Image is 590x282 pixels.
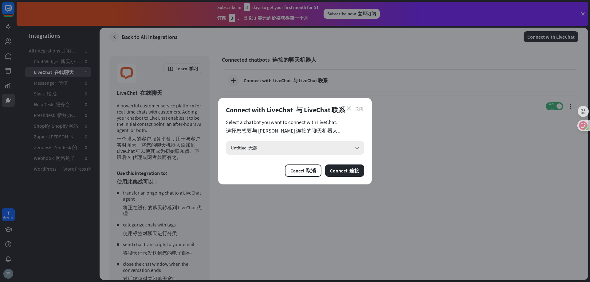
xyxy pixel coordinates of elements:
[231,145,258,151] span: Untitled
[354,145,360,151] i: arrow_down
[347,106,363,110] i: close
[349,168,359,174] font: 连接
[5,2,23,21] button: Open LiveChat chat widget
[226,127,343,134] font: 选择您想要与 [PERSON_NAME] 连接的聊天机器人。
[285,164,321,177] button: Cancel 取消
[355,106,363,110] font: 关闭
[325,164,364,177] button: Connect 连接
[248,145,258,151] font: 无题
[226,106,364,114] div: Connect with LiveChat
[226,119,364,136] section: Select a chatbot you want to connect with LiveChat.
[296,106,345,114] font: 与 LiveChat 联系
[306,168,316,174] font: 取消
